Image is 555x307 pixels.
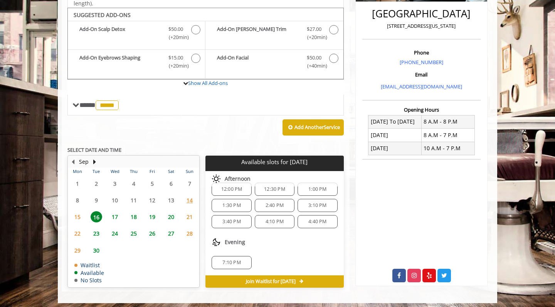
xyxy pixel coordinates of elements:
[381,83,462,90] a: [EMAIL_ADDRESS][DOMAIN_NAME]
[308,202,326,209] span: 3:10 PM
[184,195,195,206] span: 14
[165,33,187,41] span: (+20min )
[209,25,339,43] label: Add-On Beard Trim
[106,168,124,175] th: Wed
[124,168,143,175] th: Thu
[184,211,195,222] span: 21
[364,8,479,19] h2: [GEOGRAPHIC_DATA]
[106,209,124,225] td: Select day17
[74,262,104,268] td: Waitlist
[87,225,105,242] td: Select day23
[91,158,98,166] button: Next Month
[143,209,161,225] td: Select day19
[72,54,201,72] label: Add-On Eyebrows Shaping
[298,215,337,228] div: 4:40 PM
[368,142,422,155] td: [DATE]
[124,225,143,242] td: Select day25
[421,129,474,142] td: 8 A.M - 7 P.M
[146,211,158,222] span: 19
[161,209,180,225] td: Select day20
[74,277,104,283] td: No Slots
[67,146,121,153] b: SELECT DATE AND TIME
[222,202,240,209] span: 1:30 PM
[222,260,240,266] span: 7:10 PM
[362,107,481,112] h3: Opening Hours
[165,228,177,239] span: 27
[294,124,340,131] b: Add Another Service
[67,8,344,80] div: The Made Man Haircut Add-onS
[307,25,321,33] span: $27.00
[168,25,183,33] span: $50.00
[255,199,294,212] div: 2:40 PM
[161,225,180,242] td: Select day27
[72,245,83,256] span: 29
[128,228,140,239] span: 25
[109,211,121,222] span: 17
[217,54,299,70] b: Add-On Facial
[303,33,325,41] span: (+20min )
[91,211,102,222] span: 16
[70,158,76,166] button: Previous Month
[79,158,89,166] button: Sep
[106,225,124,242] td: Select day24
[421,142,474,155] td: 10 A.M - 7 P.M
[368,129,422,142] td: [DATE]
[264,186,285,192] span: 12:30 PM
[212,183,251,196] div: 12:00 PM
[168,54,183,62] span: $15.00
[161,168,180,175] th: Sat
[400,59,443,66] a: [PHONE_NUMBER]
[212,256,251,269] div: 7:10 PM
[109,228,121,239] span: 24
[307,54,321,62] span: $50.00
[87,242,105,259] td: Select day30
[87,209,105,225] td: Select day16
[308,219,326,225] span: 4:40 PM
[217,25,299,41] b: Add-On [PERSON_NAME] Trim
[209,159,340,165] p: Available slots for [DATE]
[124,209,143,225] td: Select day18
[266,202,284,209] span: 2:40 PM
[87,168,105,175] th: Tue
[143,225,161,242] td: Select day26
[266,219,284,225] span: 4:10 PM
[68,242,87,259] td: Select day29
[225,176,251,182] span: Afternoon
[255,215,294,228] div: 4:10 PM
[303,62,325,70] span: (+40min )
[246,278,296,285] span: Join Waitlist for [DATE]
[68,225,87,242] td: Select day22
[68,168,87,175] th: Mon
[74,11,131,19] b: SUGGESTED ADD-ONS
[364,72,479,77] h3: Email
[364,22,479,30] p: [STREET_ADDRESS][US_STATE]
[165,211,177,222] span: 20
[180,168,199,175] th: Sun
[74,270,104,276] td: Available
[212,237,221,247] img: evening slots
[146,228,158,239] span: 26
[91,228,102,239] span: 23
[180,209,199,225] td: Select day21
[165,62,187,70] span: (+20min )
[255,183,294,196] div: 12:30 PM
[225,239,245,245] span: Evening
[79,25,161,41] b: Add-On Scalp Detox
[308,186,326,192] span: 1:00 PM
[364,50,479,55] h3: Phone
[180,192,199,209] td: Select day14
[79,54,161,70] b: Add-On Eyebrows Shaping
[209,54,339,72] label: Add-On Facial
[298,199,337,212] div: 3:10 PM
[72,228,83,239] span: 22
[128,211,140,222] span: 18
[184,228,195,239] span: 28
[212,215,251,228] div: 3:40 PM
[188,80,228,87] a: Show All Add-ons
[72,25,201,43] label: Add-On Scalp Detox
[222,219,240,225] span: 3:40 PM
[91,245,102,256] span: 30
[72,211,83,222] span: 15
[212,174,221,183] img: afternoon slots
